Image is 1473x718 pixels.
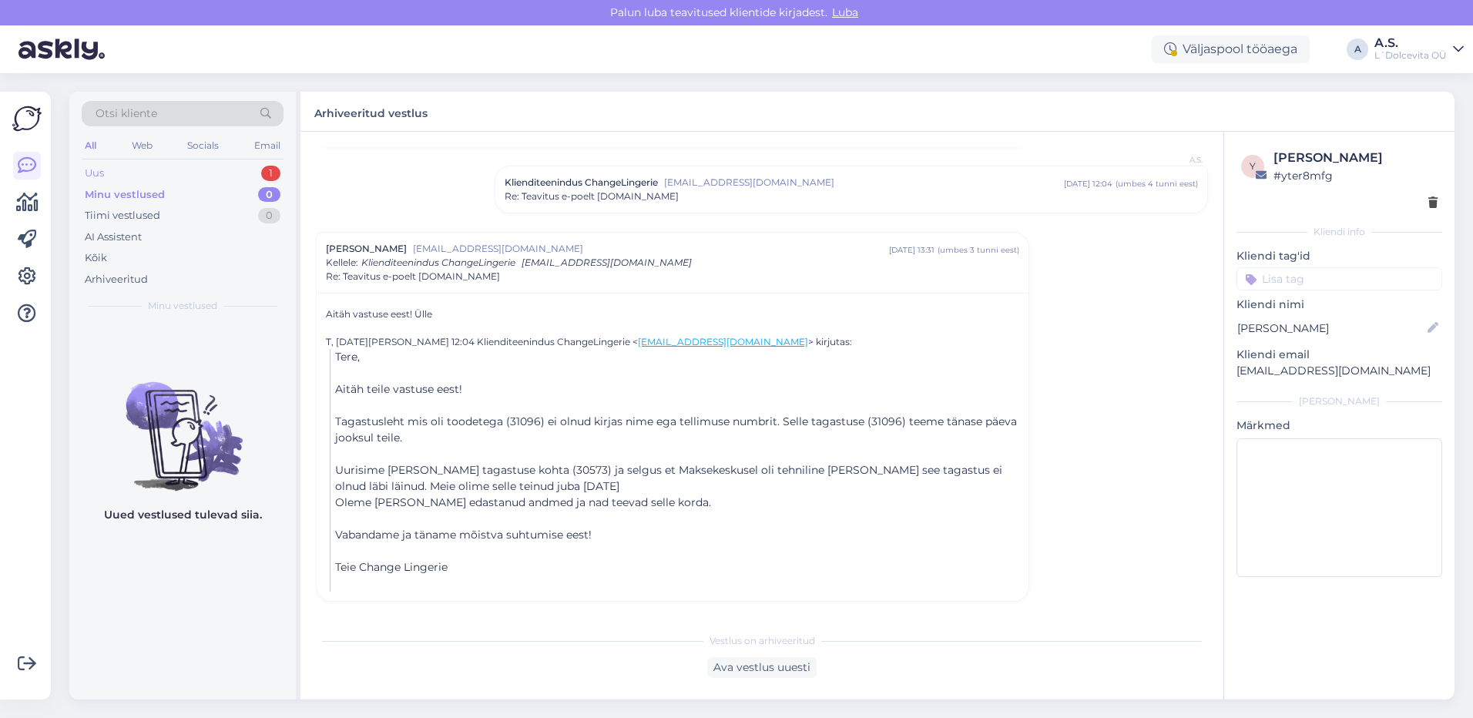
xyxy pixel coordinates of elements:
span: Otsi kliente [96,106,157,122]
p: [EMAIL_ADDRESS][DOMAIN_NAME] [1236,363,1442,379]
div: Arhiveeritud [85,272,148,287]
span: Tagastusleht mis oli toodetega (31096) ei olnud kirjas nime ega tellimuse numbrit. Selle tagastus... [335,414,1017,445]
span: [EMAIL_ADDRESS][DOMAIN_NAME] [522,257,692,268]
div: Socials [184,136,222,156]
span: Uurisime [PERSON_NAME] tagastuse kohta (30573) ja selgus et Maksekeskusel oli tehniline [PERSON_N... [335,463,1002,493]
span: Aitäh teile vastuse eest! [335,382,462,396]
span: Re: Teavitus e-poelt [DOMAIN_NAME] [326,270,500,284]
div: A.S. [1374,37,1447,49]
div: ( umbes 4 tunni eest ) [1116,178,1198,190]
div: 0 [258,208,280,223]
div: [PERSON_NAME] [1236,394,1442,408]
div: ( umbes 3 tunni eest ) [938,244,1019,256]
div: Aitäh vastuse eest! Ülle [326,307,1019,321]
div: AI Assistent [85,230,142,245]
span: Luba [827,5,863,19]
label: Arhiveeritud vestlus [314,101,428,122]
div: L´Dolcevita OÜ [1374,49,1447,62]
span: A.S. [1145,154,1203,166]
div: Kliendi info [1236,225,1442,239]
span: Klienditeenindus ChangeLingerie [361,257,515,268]
div: 1 [261,166,280,181]
span: Re: Teavitus e-poelt [DOMAIN_NAME] [505,190,679,203]
div: [PERSON_NAME] [1273,149,1438,167]
p: Märkmed [1236,418,1442,434]
div: Uus [85,166,104,181]
div: All [82,136,99,156]
div: [DATE] 12:04 [1064,178,1112,190]
span: Klienditeenindus ChangeLingerie [505,176,658,190]
div: 0 [258,187,280,203]
span: Teie Change Lingerie [335,560,448,574]
p: Uued vestlused tulevad siia. [104,507,262,523]
div: # yter8mfg [1273,167,1438,184]
a: A.S.L´Dolcevita OÜ [1374,37,1464,62]
span: Vestlus on arhiveeritud [710,634,815,648]
div: Väljaspool tööaega [1152,35,1310,63]
span: Tere, [335,350,360,364]
span: Oleme [PERSON_NAME] edastanud andmed ja nad teevad selle korda. [335,495,711,509]
p: Kliendi tag'id [1236,248,1442,264]
p: Kliendi email [1236,347,1442,363]
span: y [1250,160,1256,172]
div: Email [251,136,284,156]
img: Askly Logo [12,104,42,133]
div: T, [DATE][PERSON_NAME] 12:04 Klienditeenindus ChangeLingerie < > kirjutas: [326,335,1019,349]
div: A [1347,39,1368,60]
span: [EMAIL_ADDRESS][DOMAIN_NAME] [664,176,1064,190]
div: [DATE] 13:31 [889,244,934,256]
input: Lisa tag [1236,267,1442,290]
div: Ava vestlus uuesti [707,657,817,678]
a: [EMAIL_ADDRESS][DOMAIN_NAME] [638,336,808,347]
span: Kellele : [326,257,358,268]
span: [EMAIL_ADDRESS][DOMAIN_NAME] [413,242,889,256]
p: Kliendi nimi [1236,297,1442,313]
img: No chats [69,354,296,493]
span: Minu vestlused [148,299,217,313]
div: Minu vestlused [85,187,165,203]
span: Vabandame ja täname mõistva suhtumise eest! [335,528,592,542]
div: Tiimi vestlused [85,208,160,223]
span: [PERSON_NAME] [326,242,407,256]
div: Kõik [85,250,107,266]
input: Lisa nimi [1237,320,1424,337]
div: Web [129,136,156,156]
